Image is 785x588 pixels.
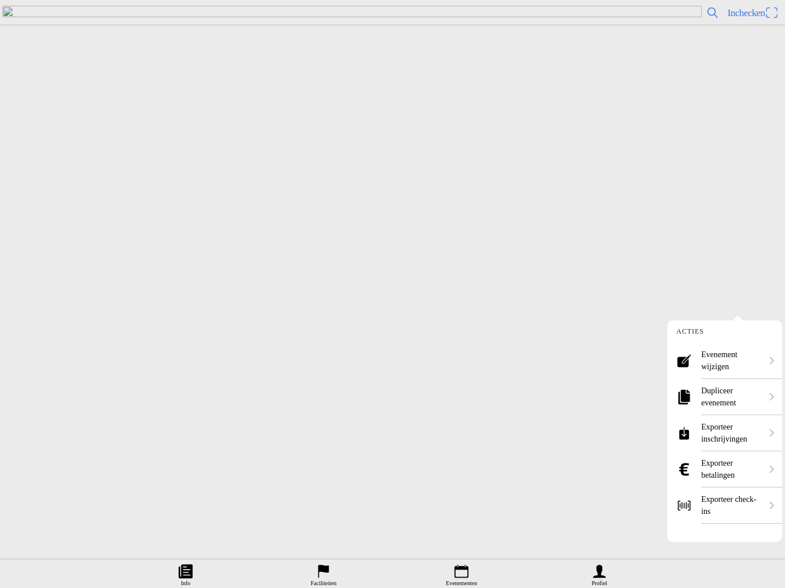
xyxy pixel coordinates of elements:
[701,385,761,409] ion-label: Dupliceer evenement
[701,493,761,517] ion-label: Exporteer check-ins
[701,457,761,481] ion-label: Exporteer betalingen
[676,462,692,477] ion-icon: logo euro
[701,349,761,373] ion-label: Evenement wijzigen
[676,353,692,369] ion-icon: create
[676,389,692,405] ion-icon: copy
[701,421,761,445] ion-label: Exporteer inschrijvingen
[676,327,704,336] ion-label: Acties
[676,425,692,441] ion-icon: download
[676,498,692,513] ion-icon: barcode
